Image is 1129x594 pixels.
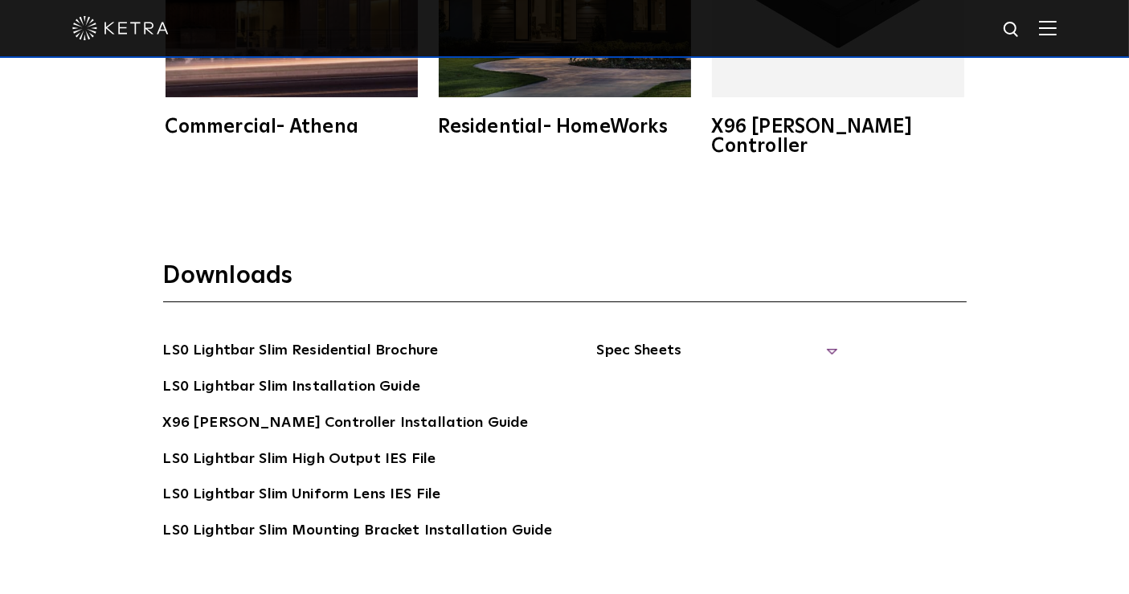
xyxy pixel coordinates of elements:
[439,117,691,137] div: Residential- HomeWorks
[163,519,553,545] a: LS0 Lightbar Slim Mounting Bracket Installation Guide
[163,412,529,437] a: X96 [PERSON_NAME] Controller Installation Guide
[1002,20,1022,40] img: search icon
[163,375,420,401] a: LS0 Lightbar Slim Installation Guide
[163,260,967,302] h3: Downloads
[596,339,837,375] span: Spec Sheets
[712,117,964,156] div: X96 [PERSON_NAME] Controller
[1039,20,1057,35] img: Hamburger%20Nav.svg
[166,117,418,137] div: Commercial- Athena
[163,483,441,509] a: LS0 Lightbar Slim Uniform Lens IES File
[72,16,169,40] img: ketra-logo-2019-white
[163,448,436,473] a: LS0 Lightbar Slim High Output IES File
[163,339,439,365] a: LS0 Lightbar Slim Residential Brochure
